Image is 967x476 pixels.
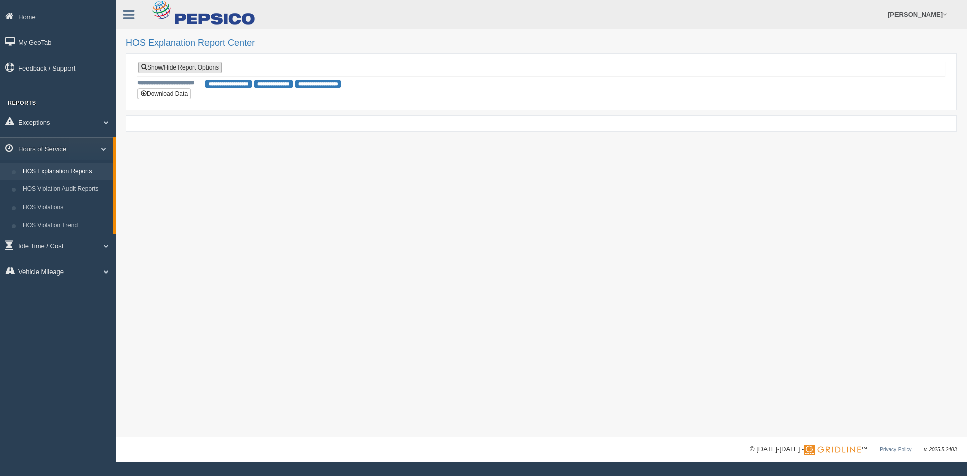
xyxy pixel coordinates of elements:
[137,88,191,99] button: Download Data
[18,198,113,217] a: HOS Violations
[18,180,113,198] a: HOS Violation Audit Reports
[804,445,861,455] img: Gridline
[880,447,911,452] a: Privacy Policy
[750,444,957,455] div: © [DATE]-[DATE] - ™
[138,62,222,73] a: Show/Hide Report Options
[18,217,113,235] a: HOS Violation Trend
[18,163,113,181] a: HOS Explanation Reports
[924,447,957,452] span: v. 2025.5.2403
[126,38,957,48] h2: HOS Explanation Report Center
